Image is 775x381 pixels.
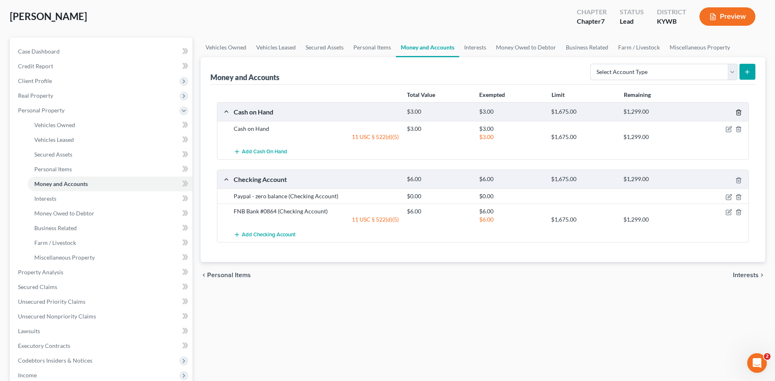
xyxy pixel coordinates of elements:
[34,195,56,202] span: Interests
[699,7,755,26] button: Preview
[18,269,63,276] span: Property Analysis
[733,272,765,278] button: Interests chevron_right
[28,147,192,162] a: Secured Assets
[11,294,192,309] a: Unsecured Priority Claims
[34,136,74,143] span: Vehicles Leased
[11,59,192,74] a: Credit Report
[11,324,192,338] a: Lawsuits
[403,125,475,133] div: $3.00
[28,118,192,132] a: Vehicles Owned
[230,207,403,215] div: FNB Bank #0864 (Checking Account)
[18,77,52,84] span: Client Profile
[201,272,207,278] i: chevron_left
[34,151,72,158] span: Secured Assets
[28,221,192,235] a: Business Related
[657,7,686,17] div: District
[18,357,92,364] span: Codebtors Insiders & Notices
[491,38,561,57] a: Money Owed to Debtor
[475,192,547,200] div: $0.00
[210,72,279,82] div: Money and Accounts
[201,38,251,57] a: Vehicles Owned
[242,149,287,155] span: Add Cash on Hand
[18,63,53,69] span: Credit Report
[230,192,403,200] div: Paypal - zero balance (Checking Account)
[28,132,192,147] a: Vehicles Leased
[230,215,403,224] div: 11 USC § 522(d)(5)
[28,162,192,177] a: Personal Items
[230,108,403,116] div: Cash on Hand
[28,250,192,265] a: Miscellaneous Property
[619,215,692,224] div: $1,299.00
[34,239,76,246] span: Farm / Livestock
[11,280,192,294] a: Secured Claims
[475,175,547,183] div: $6.00
[619,133,692,141] div: $1,299.00
[11,338,192,353] a: Executory Contracts
[747,353,767,373] iframe: Intercom live chat
[547,175,619,183] div: $1,675.00
[403,207,475,215] div: $6.00
[619,108,692,116] div: $1,299.00
[620,7,644,17] div: Status
[34,254,95,261] span: Miscellaneous Property
[459,38,491,57] a: Interests
[18,298,85,305] span: Unsecured Priority Claims
[11,265,192,280] a: Property Analysis
[18,48,60,55] span: Case Dashboard
[34,166,72,173] span: Personal Items
[403,192,475,200] div: $0.00
[577,17,607,26] div: Chapter
[207,272,251,278] span: Personal Items
[396,38,459,57] a: Money and Accounts
[28,235,192,250] a: Farm / Livestock
[475,215,547,224] div: $6.00
[201,272,251,278] button: chevron_left Personal Items
[547,215,619,224] div: $1,675.00
[34,180,88,187] span: Money and Accounts
[619,175,692,183] div: $1,299.00
[18,107,65,114] span: Personal Property
[28,177,192,191] a: Money and Accounts
[475,125,547,133] div: $3.00
[34,224,77,231] span: Business Related
[403,175,475,183] div: $6.00
[759,272,765,278] i: chevron_right
[230,133,403,141] div: 11 USC § 522(d)(5)
[407,91,435,98] strong: Total Value
[18,283,57,290] span: Secured Claims
[348,38,396,57] a: Personal Items
[18,372,37,379] span: Income
[479,91,505,98] strong: Exempted
[10,10,87,22] span: [PERSON_NAME]
[18,327,40,334] span: Lawsuits
[657,17,686,26] div: KYWB
[552,91,565,98] strong: Limit
[613,38,665,57] a: Farm / Livestock
[577,7,607,17] div: Chapter
[230,125,403,133] div: Cash on Hand
[547,133,619,141] div: $1,675.00
[733,272,759,278] span: Interests
[601,17,605,25] span: 7
[475,108,547,116] div: $3.00
[301,38,348,57] a: Secured Assets
[11,309,192,324] a: Unsecured Nonpriority Claims
[242,231,295,238] span: Add Checking Account
[475,133,547,141] div: $3.00
[234,144,287,159] button: Add Cash on Hand
[28,191,192,206] a: Interests
[403,108,475,116] div: $3.00
[230,175,403,184] div: Checking Account
[34,121,75,128] span: Vehicles Owned
[234,227,295,242] button: Add Checking Account
[561,38,613,57] a: Business Related
[18,92,53,99] span: Real Property
[764,353,771,360] span: 2
[251,38,301,57] a: Vehicles Leased
[620,17,644,26] div: Lead
[11,44,192,59] a: Case Dashboard
[624,91,651,98] strong: Remaining
[34,210,94,217] span: Money Owed to Debtor
[547,108,619,116] div: $1,675.00
[475,207,547,215] div: $6.00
